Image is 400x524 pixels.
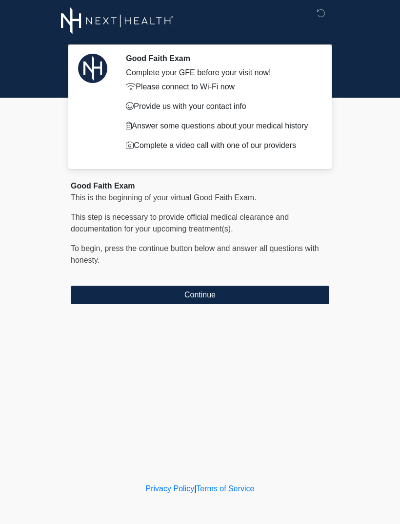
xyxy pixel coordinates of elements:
[126,81,315,93] p: Please connect to Wi-Fi now
[126,120,315,132] p: Answer some questions about your medical history
[196,484,254,493] a: Terms of Service
[71,244,319,264] span: To begin, ﻿﻿﻿﻿﻿﻿press the continue button below and answer all questions with honesty.
[78,54,107,83] img: Agent Avatar
[71,193,257,202] span: This is the beginning of your virtual Good Faith Exam.
[126,54,315,63] h2: Good Faith Exam
[61,7,174,34] img: Next-Health Logo
[126,140,315,151] p: Complete a video call with one of our providers
[194,484,196,493] a: |
[126,67,315,79] div: Complete your GFE before your visit now!
[71,213,289,233] span: This step is necessary to provide official medical clearance and documentation for your upcoming ...
[126,101,315,112] p: Provide us with your contact info
[71,286,329,304] button: Continue
[146,484,195,493] a: Privacy Policy
[71,180,329,192] div: Good Faith Exam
